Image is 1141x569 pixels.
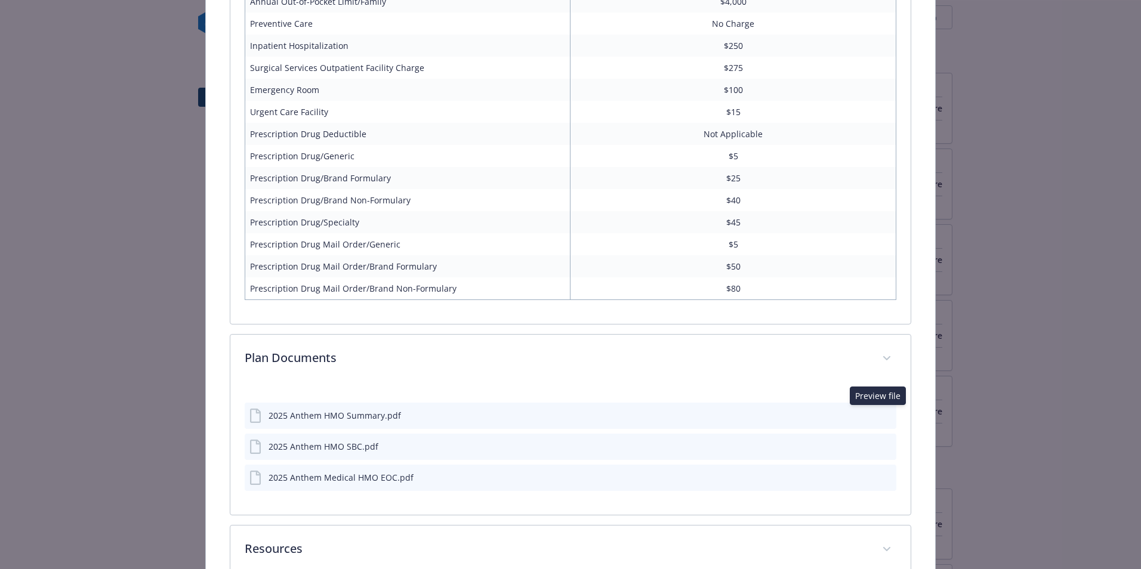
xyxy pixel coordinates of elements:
div: 2025 Anthem HMO Summary.pdf [269,409,401,422]
td: $80 [570,277,896,300]
td: $50 [570,255,896,277]
div: Preview file [850,386,906,405]
td: Prescription Drug Mail Order/Brand Formulary [245,255,570,277]
td: Prescription Drug/Brand Formulary [245,167,570,189]
button: download file [862,409,871,422]
td: Prescription Drug Mail Order/Generic [245,233,570,255]
td: No Charge [570,13,896,35]
td: $5 [570,233,896,255]
td: Inpatient Hospitalization [245,35,570,57]
td: Prescription Drug Deductible [245,123,570,145]
td: $15 [570,101,896,123]
td: Not Applicable [570,123,896,145]
p: Resources [245,540,868,558]
td: Surgical Services Outpatient Facility Charge [245,57,570,79]
div: Plan Documents [230,335,911,384]
p: Plan Documents [245,349,868,367]
td: $250 [570,35,896,57]
td: $5 [570,145,896,167]
button: preview file [881,409,892,422]
button: download file [862,440,871,453]
td: Emergency Room [245,79,570,101]
div: Plan Documents [230,384,911,515]
div: 2025 Anthem Medical HMO EOC.pdf [269,471,414,484]
td: Prescription Drug/Specialty [245,211,570,233]
button: download file [862,471,871,484]
td: Prescription Drug/Generic [245,145,570,167]
td: $40 [570,189,896,211]
td: $25 [570,167,896,189]
td: $275 [570,57,896,79]
div: 2025 Anthem HMO SBC.pdf [269,440,378,453]
button: preview file [881,440,892,453]
td: $100 [570,79,896,101]
button: preview file [881,471,892,484]
td: $45 [570,211,896,233]
td: Urgent Care Facility [245,101,570,123]
td: Preventive Care [245,13,570,35]
td: Prescription Drug Mail Order/Brand Non-Formulary [245,277,570,300]
td: Prescription Drug/Brand Non-Formulary [245,189,570,211]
